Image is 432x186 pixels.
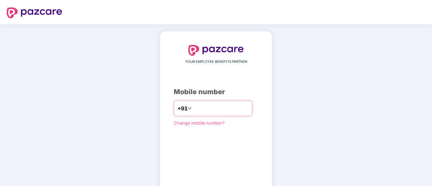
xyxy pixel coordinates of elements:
span: down [188,106,192,110]
div: Mobile number [174,87,258,97]
img: logo [188,45,244,56]
img: logo [7,7,62,18]
span: +91 [177,104,188,113]
a: Change mobile number? [174,120,225,126]
span: YOUR EMPLOYEE BENEFITS PARTNER [185,59,247,64]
